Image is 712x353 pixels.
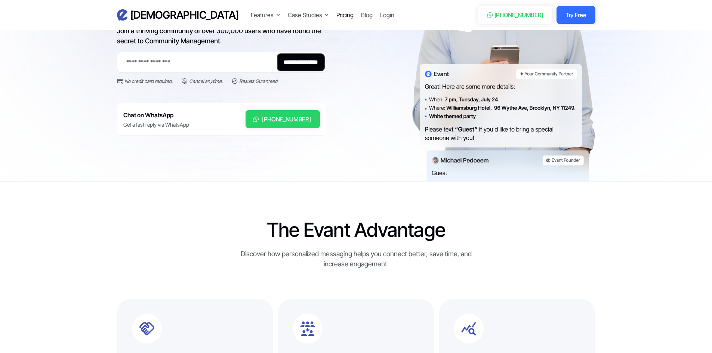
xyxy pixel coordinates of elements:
div: Case Studies [288,10,322,19]
div: [PHONE_NUMBER] [494,10,543,19]
div: Features [251,10,274,19]
a: Pricing [336,10,354,19]
h3: [DEMOGRAPHIC_DATA] [130,9,239,22]
div: Get a fast reply via WhatsApp [123,121,189,128]
a: Blog [361,10,373,19]
div: Case Studies [288,10,329,19]
div: Cancel anytime. [189,77,223,85]
div: Features [251,10,280,19]
h6: Chat on WhatsApp [123,110,189,120]
div: No credit card required. [124,77,173,85]
a: home [117,9,239,22]
div: Discover how personalized messaging helps you connect better, save time, and increase engagement. [232,249,480,269]
a: Try Free [557,6,595,24]
a: [PHONE_NUMBER] [246,110,320,128]
a: [PHONE_NUMBER] [478,6,552,24]
h2: The Evant Advantage [232,219,480,241]
div: [PHONE_NUMBER] [262,115,311,124]
a: Login [380,10,394,19]
form: Email Form 2 [117,52,326,85]
div: Results Guranteed [239,77,277,85]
